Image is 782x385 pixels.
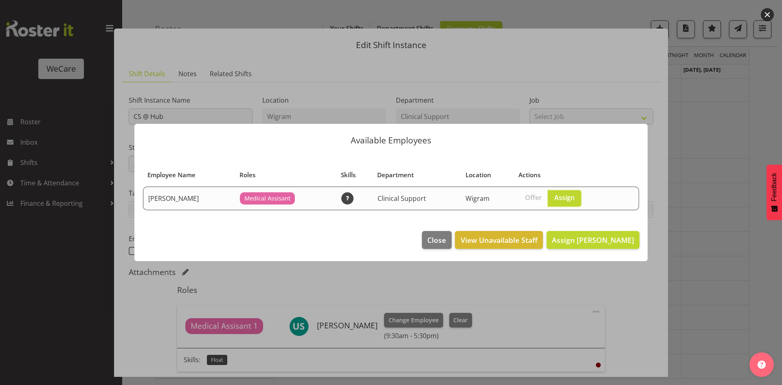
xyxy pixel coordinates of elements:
[518,170,540,180] span: Actions
[341,170,356,180] span: Skills
[422,231,451,249] button: Close
[239,170,255,180] span: Roles
[143,136,639,145] p: Available Employees
[547,231,639,249] button: Assign [PERSON_NAME]
[378,194,426,203] span: Clinical Support
[525,194,542,202] span: Offer
[143,187,235,210] td: [PERSON_NAME]
[466,194,490,203] span: Wigram
[461,235,538,245] span: View Unavailable Staff
[758,361,766,369] img: help-xxl-2.png
[147,170,195,180] span: Employee Name
[552,235,634,245] span: Assign [PERSON_NAME]
[771,173,778,201] span: Feedback
[466,170,491,180] span: Location
[244,194,290,203] span: Medical Assisant
[377,170,414,180] span: Department
[455,231,543,249] button: View Unavailable Staff
[767,165,782,220] button: Feedback - Show survey
[427,235,446,245] span: Close
[554,194,575,202] span: Assign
